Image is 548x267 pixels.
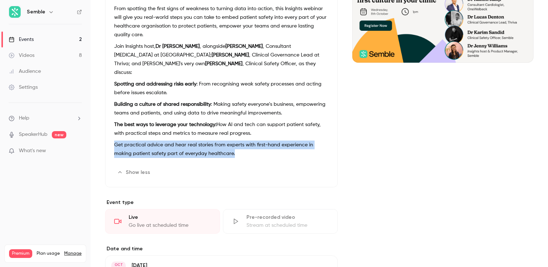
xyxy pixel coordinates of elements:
[129,214,211,221] div: Live
[246,222,329,229] div: Stream at scheduled time
[114,141,329,158] p: Get practical advice and hear real stories from experts with first-hand experience in making pati...
[64,251,82,256] a: Manage
[105,209,220,234] div: LiveGo live at scheduled time
[114,120,329,138] p: How AI and tech can support patient safety, with practical steps and metrics to measure real prog...
[9,84,38,91] div: Settings
[37,251,60,256] span: Plan usage
[19,147,46,155] span: What's new
[114,100,329,117] p: : Making safety everyone’s business, empowering teams and patients, and using data to drive meani...
[73,148,82,154] iframe: Noticeable Trigger
[9,68,41,75] div: Audience
[129,222,211,229] div: Go live at scheduled time
[105,245,338,253] label: Date and time
[9,114,82,122] li: help-dropdown-opener
[114,122,216,127] strong: The best ways to leverage your technology:
[114,42,329,77] p: Join Insights host, , alongside , Consultant [MEDICAL_DATA] at [GEOGRAPHIC_DATA]; , Clinical Gove...
[205,61,242,66] strong: [PERSON_NAME]
[225,44,263,49] strong: [PERSON_NAME]
[155,44,200,49] strong: Dr [PERSON_NAME]
[19,114,29,122] span: Help
[9,249,32,258] span: Premium
[52,131,66,138] span: new
[114,4,329,39] p: From spotting the first signs of weakness to turning data into action, this Insights webinar will...
[27,8,45,16] h6: Semble
[212,53,249,58] strong: [PERSON_NAME]
[114,167,154,178] button: Show less
[114,102,211,107] strong: Building a culture of shared responsibility
[9,52,34,59] div: Videos
[114,82,196,87] strong: Spotting and addressing risks early
[114,80,329,97] p: : From recognising weak safety processes and acting before issues escalate.
[105,199,338,206] p: Event type
[9,6,21,18] img: Semble
[19,131,47,138] a: SpeakerHub
[9,36,34,43] div: Events
[223,209,338,234] div: Pre-recorded videoStream at scheduled time
[246,214,329,221] div: Pre-recorded video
